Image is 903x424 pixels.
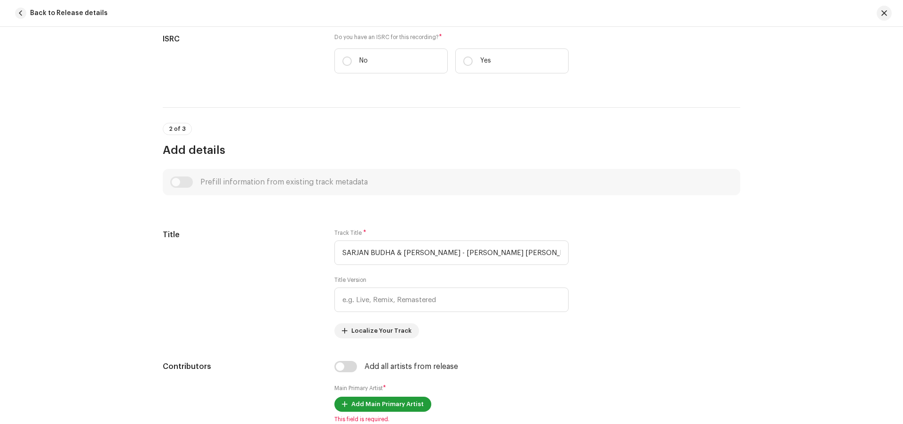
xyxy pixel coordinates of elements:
p: Yes [480,56,491,66]
p: No [359,56,368,66]
label: Track Title [334,229,366,237]
input: e.g. Live, Remix, Remastered [334,288,569,312]
label: Do you have an ISRC for this recording? [334,33,569,41]
input: Enter the name of the track [334,240,569,265]
small: Main Primary Artist [334,385,383,391]
label: Title Version [334,276,366,284]
button: Localize Your Track [334,323,419,338]
h5: Title [163,229,319,240]
h3: Add details [163,143,740,158]
button: Add Main Primary Artist [334,397,431,412]
span: 2 of 3 [169,126,186,132]
span: Localize Your Track [351,321,412,340]
span: This field is required. [334,416,569,423]
h5: ISRC [163,33,319,45]
h5: Contributors [163,361,319,372]
div: Add all artists from release [364,363,458,370]
span: Add Main Primary Artist [351,395,424,414]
